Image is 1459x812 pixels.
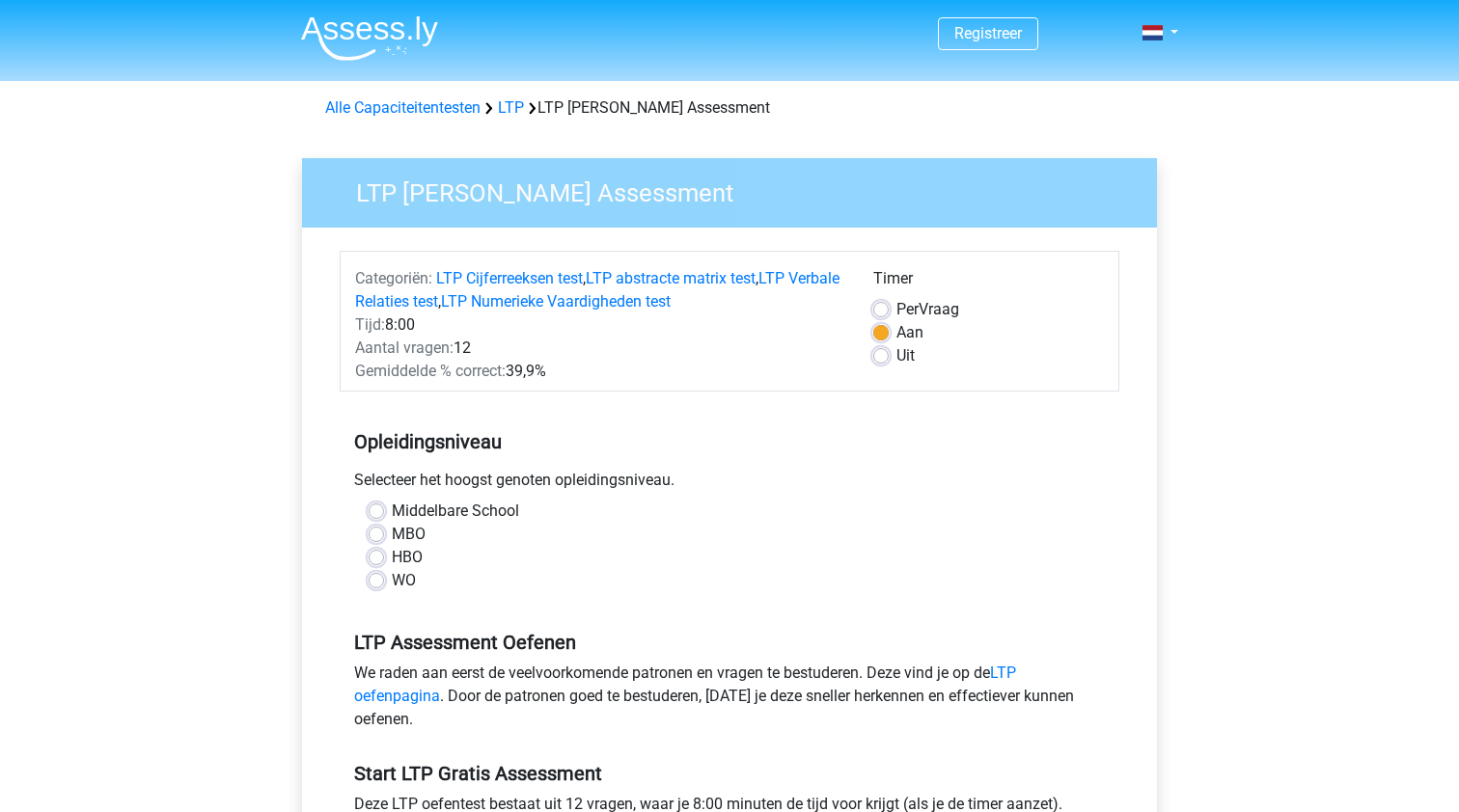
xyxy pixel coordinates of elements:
[355,338,454,357] span: Aantal vragen:
[340,662,1119,739] div: We raden aan eerst de veelvoorkomende patronen en vragen te bestuderen. Deze vind je op de . Door...
[355,315,385,334] span: Tijd:
[896,298,959,321] label: Vraag
[896,344,915,367] label: Uit
[436,269,583,287] a: LTP Cijferreeksen test
[392,546,423,569] label: HBO
[354,762,1105,785] h5: Start LTP Gratis Assessment
[441,292,671,311] a: LTP Numerieke Vaardigheden test
[498,98,524,117] a: LTP
[873,267,1104,298] div: Timer
[341,360,859,383] div: 39,9%
[954,24,1022,42] a: Registreer
[392,500,519,523] label: Middelbare School
[896,321,923,344] label: Aan
[355,269,432,287] span: Categoriën:
[301,15,438,61] img: Assessly
[392,569,416,592] label: WO
[333,171,1142,208] h3: LTP [PERSON_NAME] Assessment
[896,300,919,318] span: Per
[341,267,859,313] div: , , ,
[354,631,1105,654] h5: LTP Assessment Oefenen
[341,313,859,337] div: 8:00
[355,362,506,380] span: Gemiddelde % correct:
[354,422,1105,461] h5: Opleidingsniveau
[586,269,756,287] a: LTP abstracte matrix test
[325,98,481,117] a: Alle Capaciteitentesten
[340,469,1119,500] div: Selecteer het hoogst genoten opleidingsniveau.
[317,96,1142,120] div: LTP [PERSON_NAME] Assessment
[341,337,859,360] div: 12
[392,523,426,546] label: MBO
